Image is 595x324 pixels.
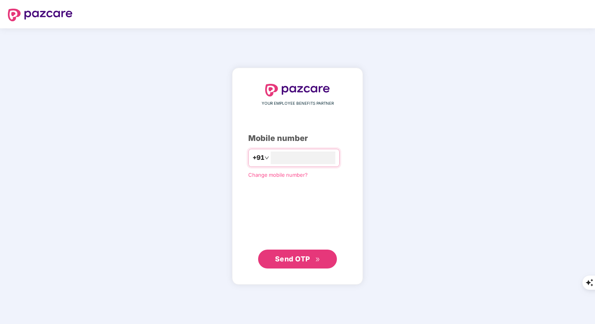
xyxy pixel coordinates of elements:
[248,132,347,144] div: Mobile number
[265,84,330,96] img: logo
[258,250,337,268] button: Send OTPdouble-right
[8,9,73,21] img: logo
[315,257,320,262] span: double-right
[264,156,269,160] span: down
[253,153,264,163] span: +91
[262,100,334,107] span: YOUR EMPLOYEE BENEFITS PARTNER
[275,255,310,263] span: Send OTP
[248,172,308,178] a: Change mobile number?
